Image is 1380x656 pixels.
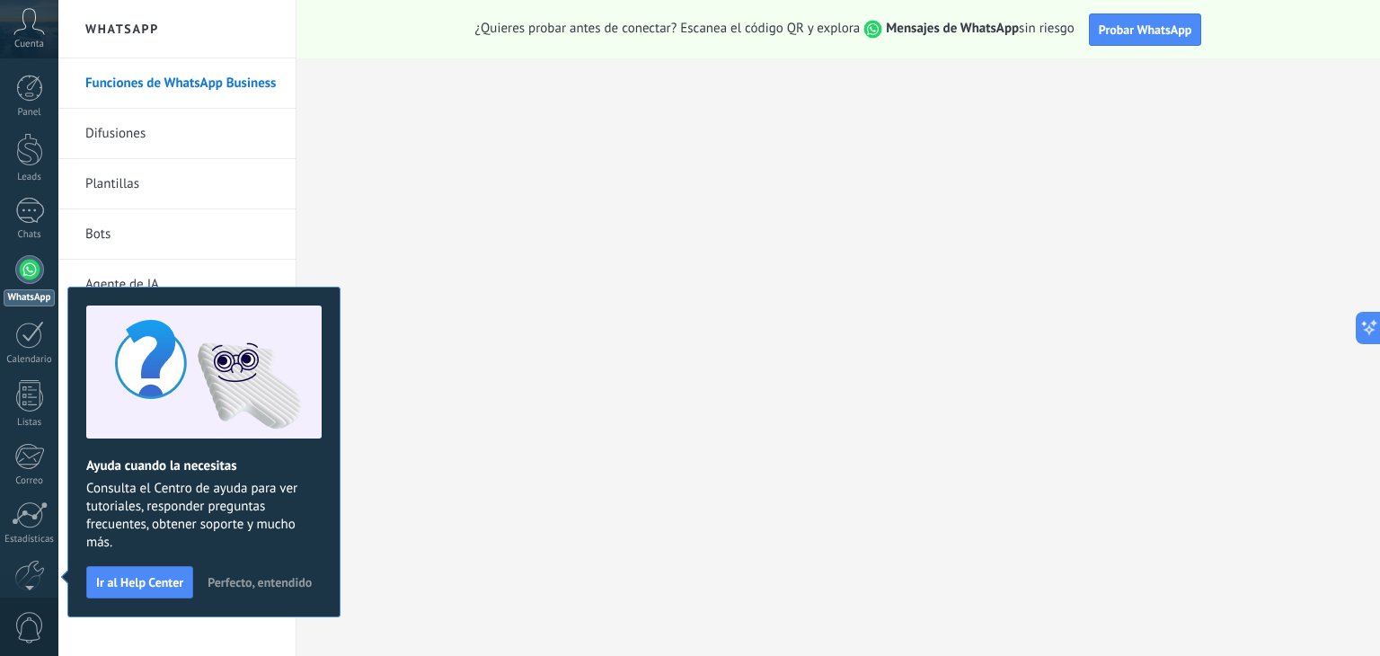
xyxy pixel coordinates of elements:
span: Perfecto, entendido [208,576,312,589]
div: Listas [4,417,56,429]
li: Difusiones [58,109,296,159]
a: Bots [85,209,278,260]
button: Ir al Help Center [86,566,193,598]
div: Calendario [4,354,56,366]
div: Chats [4,229,56,241]
span: Ir al Help Center [96,576,183,589]
div: Panel [4,107,56,119]
div: Estadísticas [4,534,56,545]
li: Agente de IA [58,260,296,309]
a: Difusiones [85,109,278,159]
div: Correo [4,475,56,487]
span: ¿Quieres probar antes de conectar? Escanea el código QR y explora sin riesgo [475,20,1075,39]
li: Bots [58,209,296,260]
span: Cuenta [14,39,44,50]
a: Agente de IA [85,260,278,310]
strong: Mensajes de WhatsApp [886,20,1019,37]
a: Plantillas [85,159,278,209]
li: Plantillas [58,159,296,209]
div: WhatsApp [4,289,55,306]
button: Probar WhatsApp [1089,13,1202,46]
a: Funciones de WhatsApp Business [85,58,278,109]
div: Leads [4,172,56,183]
button: Perfecto, entendido [199,569,320,596]
h2: Ayuda cuando la necesitas [86,457,322,474]
span: Consulta el Centro de ayuda para ver tutoriales, responder preguntas frecuentes, obtener soporte ... [86,480,322,552]
li: Funciones de WhatsApp Business [58,58,296,109]
span: Probar WhatsApp [1099,22,1192,38]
